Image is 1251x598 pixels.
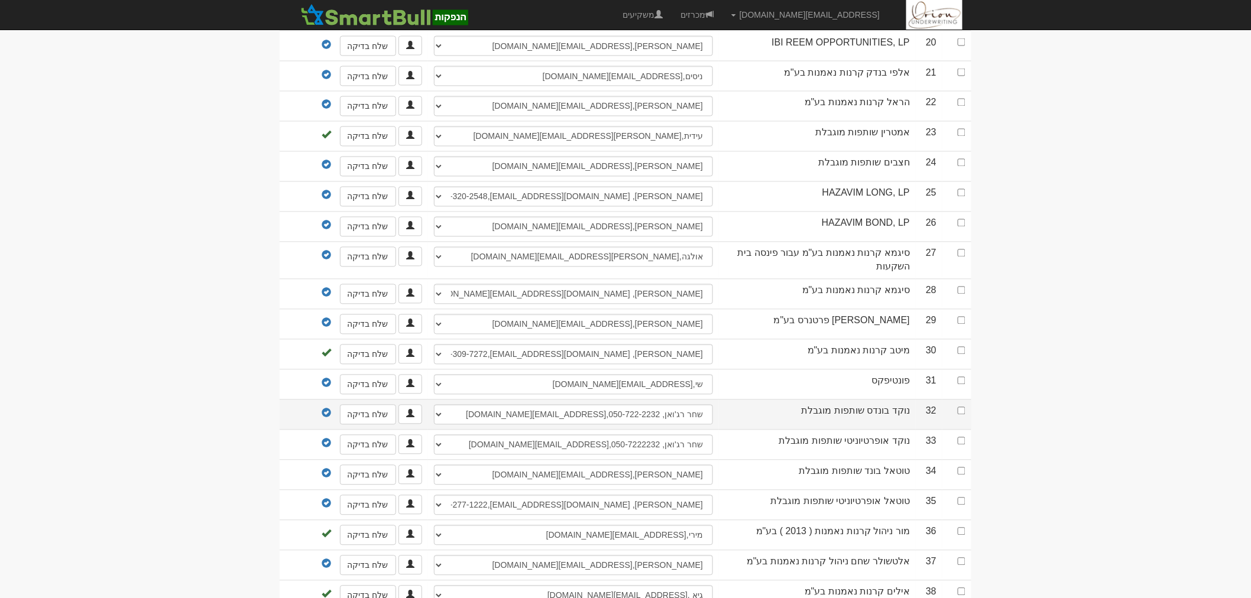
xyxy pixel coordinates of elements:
[916,339,942,369] td: 30
[719,339,916,369] td: מיטב קרנות נאמנות בע"מ
[916,399,942,430] td: 32
[719,121,916,151] td: אמטרין שותפות מוגבלת
[340,126,396,147] a: שלח בדיקה
[916,242,942,279] td: 27
[297,3,471,27] img: SmartBull Logo
[719,369,916,399] td: פונטיפקס
[916,460,942,490] td: 34
[719,61,916,91] td: אלפי בנדק קרנות נאמנות בע"מ
[916,31,942,61] td: 20
[340,187,396,207] a: שלח בדיקה
[719,151,916,181] td: חצבים שותפות מוגבלת
[719,309,916,339] td: [PERSON_NAME] פרטנרס בע"מ
[916,151,942,181] td: 24
[340,525,396,545] a: שלח בדיקה
[340,314,396,334] a: שלח בדיקה
[340,157,396,177] a: שלח בדיקה
[916,181,942,212] td: 25
[916,61,942,91] td: 21
[719,550,916,580] td: אלטשולר שחם ניהול קרנות נאמנות בע"מ
[916,91,942,121] td: 22
[340,36,396,56] a: שלח בדיקה
[340,555,396,576] a: שלח בדיקה
[340,217,396,237] a: שלח בדיקה
[719,430,916,460] td: נוקד אופרטיוניטי שותפות מוגבלת
[916,490,942,520] td: 35
[719,242,916,279] td: סיגמא קרנות נאמנות בע"מ עבור פינסה בית השקעות
[916,212,942,242] td: 26
[916,279,942,309] td: 28
[340,495,396,515] a: שלח בדיקה
[719,490,916,520] td: טוטאל אופרטיוניטי שותפות מוגבלת
[719,181,916,212] td: HAZAVIM LONG, LP
[340,435,396,455] a: שלח בדיקה
[340,284,396,304] a: שלח בדיקה
[916,520,942,550] td: 36
[719,31,916,61] td: IBI REEM OPPORTUNITIES, LP
[340,405,396,425] a: שלח בדיקה
[916,369,942,399] td: 31
[916,309,942,339] td: 29
[340,375,396,395] a: שלח בדיקה
[719,279,916,309] td: סיגמא קרנות נאמנות בע"מ
[719,212,916,242] td: HAZAVIM BOND, LP
[719,91,916,121] td: הראל קרנות נאמנות בע"מ
[340,96,396,116] a: שלח בדיקה
[916,430,942,460] td: 33
[340,344,396,365] a: שלח בדיקה
[719,520,916,550] td: מור ניהול קרנות נאמנות ( 2013 ) בע"מ
[340,465,396,485] a: שלח בדיקה
[340,66,396,86] a: שלח בדיקה
[916,550,942,580] td: 37
[340,247,396,267] a: שלח בדיקה
[719,460,916,490] td: טוטאל בונד שותפות מוגבלת
[719,399,916,430] td: נוקד בונדס שותפות מוגבלת
[916,121,942,151] td: 23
